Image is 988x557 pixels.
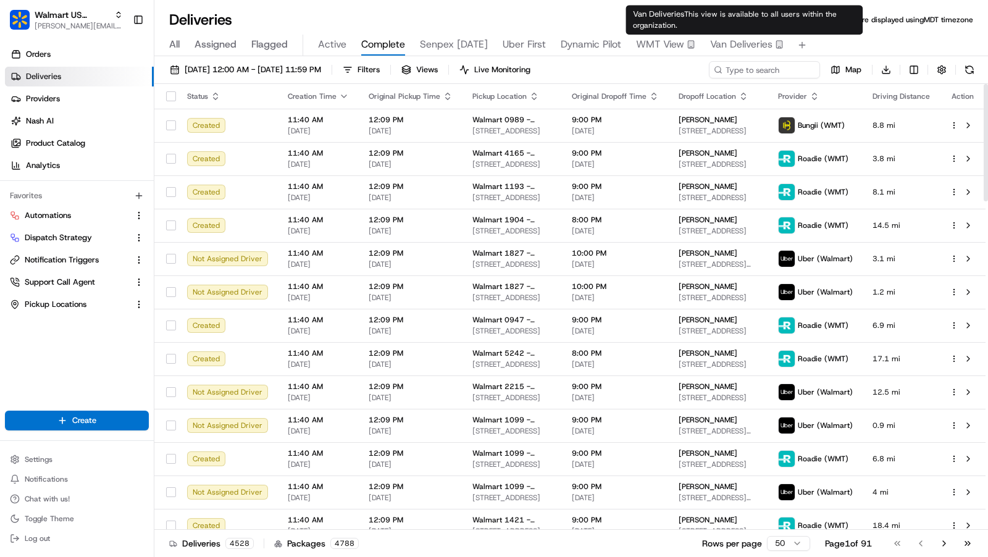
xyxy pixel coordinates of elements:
span: [DATE] [288,159,349,169]
span: [PERSON_NAME][EMAIL_ADDRESS][DOMAIN_NAME] [35,21,123,31]
span: [PERSON_NAME] [679,315,737,325]
span: Filters [358,64,380,75]
button: Create [5,411,149,430]
span: Roadie (WMT) [798,154,848,164]
span: 11:40 AM [288,348,349,358]
span: [DATE] [288,359,349,369]
div: Start new chat [56,117,203,130]
input: Type to search [709,61,820,78]
span: • [103,224,107,234]
span: 1.2 mi [873,287,930,297]
span: [DATE] [288,126,349,136]
button: Walmart US StoresWalmart US Stores[PERSON_NAME][EMAIL_ADDRESS][DOMAIN_NAME] [5,5,128,35]
span: 12:09 PM [369,182,453,191]
span: [DATE] [288,193,349,203]
span: [DATE] [288,493,349,503]
span: Uber (Walmart) [798,254,853,264]
img: Nash [12,12,37,36]
span: [DATE] [572,393,659,403]
div: Page 1 of 91 [825,537,872,550]
span: 11:40 AM [288,382,349,392]
p: Rows per page [702,537,762,550]
span: Walmart 1099 - [GEOGRAPHIC_DATA], [GEOGRAPHIC_DATA] [472,482,552,492]
span: 12:09 PM [369,148,453,158]
span: [DATE] [288,526,349,536]
span: This view is available to all users within the organization. [633,9,837,30]
span: 9:00 PM [572,148,659,158]
span: 8.8 mi [873,120,930,130]
span: Walmart 1099 - [GEOGRAPHIC_DATA], [GEOGRAPHIC_DATA] [472,448,552,458]
span: [DATE] [572,359,659,369]
span: [STREET_ADDRESS] [472,159,552,169]
span: Roadie (WMT) [798,320,848,330]
span: [PERSON_NAME] [679,248,737,258]
span: 10:00 PM [572,248,659,258]
span: 11:40 AM [288,182,349,191]
span: Uber (Walmart) [798,421,853,430]
span: Walmart 2215 - Darien, [GEOGRAPHIC_DATA] [472,382,552,392]
span: Flagged [251,37,288,52]
span: 12:09 PM [369,348,453,358]
span: [DATE] [369,459,453,469]
span: [DATE] [288,459,349,469]
span: 11:40 AM [288,315,349,325]
span: Status [187,91,208,101]
span: [DATE] 12:00 AM - [DATE] 11:59 PM [185,64,321,75]
a: 💻API Documentation [99,270,203,293]
span: [STREET_ADDRESS][US_STATE] [472,526,552,536]
span: [PERSON_NAME] [679,482,737,492]
span: 10:00 PM [572,282,659,291]
span: 14.5 mi [873,220,930,230]
span: 12:09 PM [369,515,453,525]
span: 0.9 mi [873,421,930,430]
span: Walmart 0989 - Metairie, [GEOGRAPHIC_DATA] [472,115,552,125]
span: Notifications [25,474,68,484]
span: [STREET_ADDRESS] [679,393,758,403]
a: Orders [5,44,154,64]
span: [DATE] [369,293,453,303]
span: 11:40 AM [288,215,349,225]
span: Walmart 0947 - [GEOGRAPHIC_DATA], [GEOGRAPHIC_DATA] [472,315,552,325]
span: 8:00 PM [572,348,659,358]
span: [DATE] [572,526,659,536]
span: Original Dropoff Time [572,91,647,101]
span: 12:09 PM [369,415,453,425]
span: Senpex [DATE] [420,37,488,52]
button: Notification Triggers [5,250,149,270]
span: Uber First [503,37,546,52]
span: Walmart 5242 - [GEOGRAPHIC_DATA], [GEOGRAPHIC_DATA] [472,348,552,358]
span: Support Call Agent [25,277,95,288]
span: API Documentation [117,275,198,288]
span: [STREET_ADDRESS] [679,226,758,236]
span: Notification Triggers [25,254,99,266]
span: Walmart 4165 - [GEOGRAPHIC_DATA], [GEOGRAPHIC_DATA] [472,148,552,158]
img: uber-new-logo.jpeg [779,251,795,267]
span: Nash AI [26,115,54,127]
span: Analytics [26,160,60,171]
span: [DATE] [572,426,659,436]
div: 💻 [104,277,114,287]
span: Orders [26,49,51,60]
span: [STREET_ADDRESS] [679,193,758,203]
span: Walmart 1904 - [GEOGRAPHIC_DATA], [GEOGRAPHIC_DATA] [472,215,552,225]
span: [STREET_ADDRESS][PERSON_NAME] [679,526,758,536]
span: [STREET_ADDRESS] [679,459,758,469]
span: [STREET_ADDRESS][PERSON_NAME] [679,259,758,269]
span: [DATE] [369,393,453,403]
span: 12:09 PM [369,215,453,225]
span: 12:09 PM [369,282,453,291]
span: [STREET_ADDRESS] [472,126,552,136]
span: Views [416,64,438,75]
span: 11:40 AM [288,515,349,525]
span: [STREET_ADDRESS] [472,426,552,436]
span: [STREET_ADDRESS] [472,459,552,469]
span: [PERSON_NAME] [679,348,737,358]
img: roadie-logo-v2.jpg [779,151,795,167]
button: Log out [5,530,149,547]
span: [DATE] [288,259,349,269]
span: Automations [25,210,71,221]
a: Powered byPylon [87,305,149,315]
span: [DATE] [572,226,659,236]
span: All [169,37,180,52]
span: [DATE] [369,193,453,203]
